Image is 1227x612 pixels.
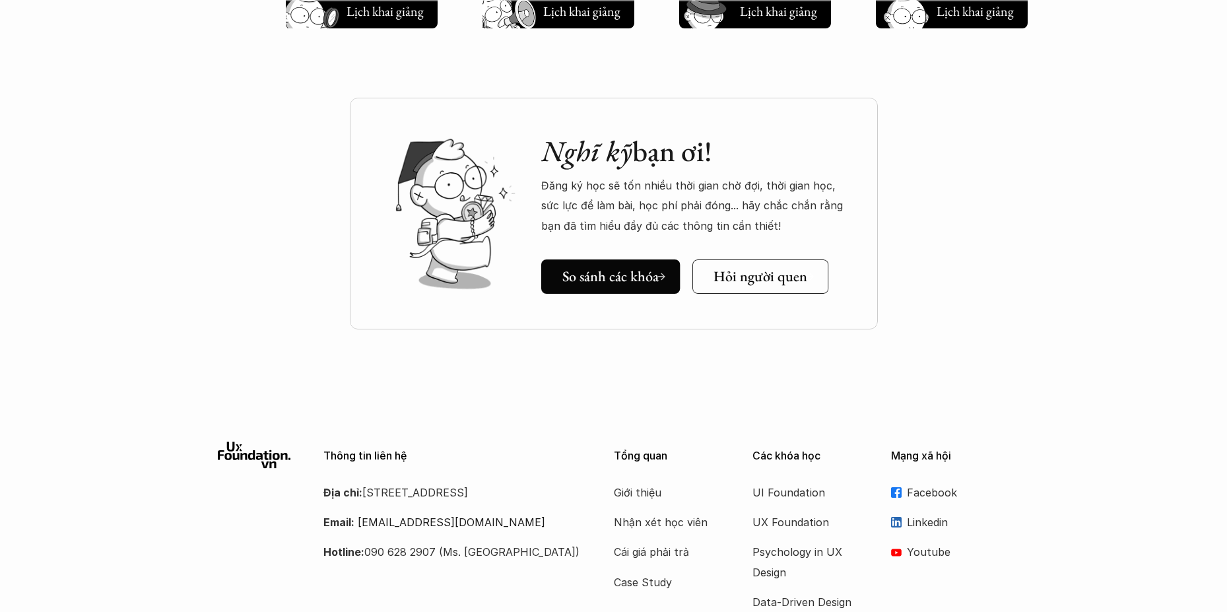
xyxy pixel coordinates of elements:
[752,592,858,612] a: Data-Driven Design
[907,512,1010,532] p: Linkedin
[614,450,733,462] p: Tổng quan
[614,512,719,532] a: Nhận xét học viên
[891,450,1010,462] p: Mạng xã hội
[541,176,851,236] p: Đăng ký học sẽ tốn nhiều thời gian chờ đợi, thời gian học, sức lực để làm bài, học phí phải đóng....
[614,572,719,592] a: Case Study
[345,2,424,20] h5: Lịch khai giảng
[739,2,818,20] h5: Lịch khai giảng
[891,512,1010,532] a: Linkedin
[713,268,807,285] h5: Hỏi người quen
[614,542,719,562] a: Cái giá phải trả
[692,259,828,294] a: Hỏi người quen
[358,516,545,529] a: [EMAIL_ADDRESS][DOMAIN_NAME]
[891,483,1010,502] a: Facebook
[323,516,354,529] strong: Email:
[323,450,581,462] p: Thông tin liên hệ
[541,134,851,169] h2: bạn ơi!
[935,2,1014,20] h5: Lịch khai giảng
[752,542,858,582] a: Psychology in UX Design
[614,483,719,502] a: Giới thiệu
[752,512,858,532] a: UX Foundation
[907,542,1010,562] p: Youtube
[752,450,871,462] p: Các khóa học
[542,2,621,20] h5: Lịch khai giảng
[752,483,858,502] a: UI Foundation
[323,483,581,502] p: [STREET_ADDRESS]
[541,259,679,294] a: So sánh các khóa
[907,483,1010,502] p: Facebook
[562,268,658,285] h5: So sánh các khóa
[323,542,581,562] p: 090 628 2907 (Ms. [GEOGRAPHIC_DATA])
[541,132,632,170] em: Nghĩ kỹ
[891,542,1010,562] a: Youtube
[323,486,362,499] strong: Địa chỉ:
[323,545,364,559] strong: Hotline:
